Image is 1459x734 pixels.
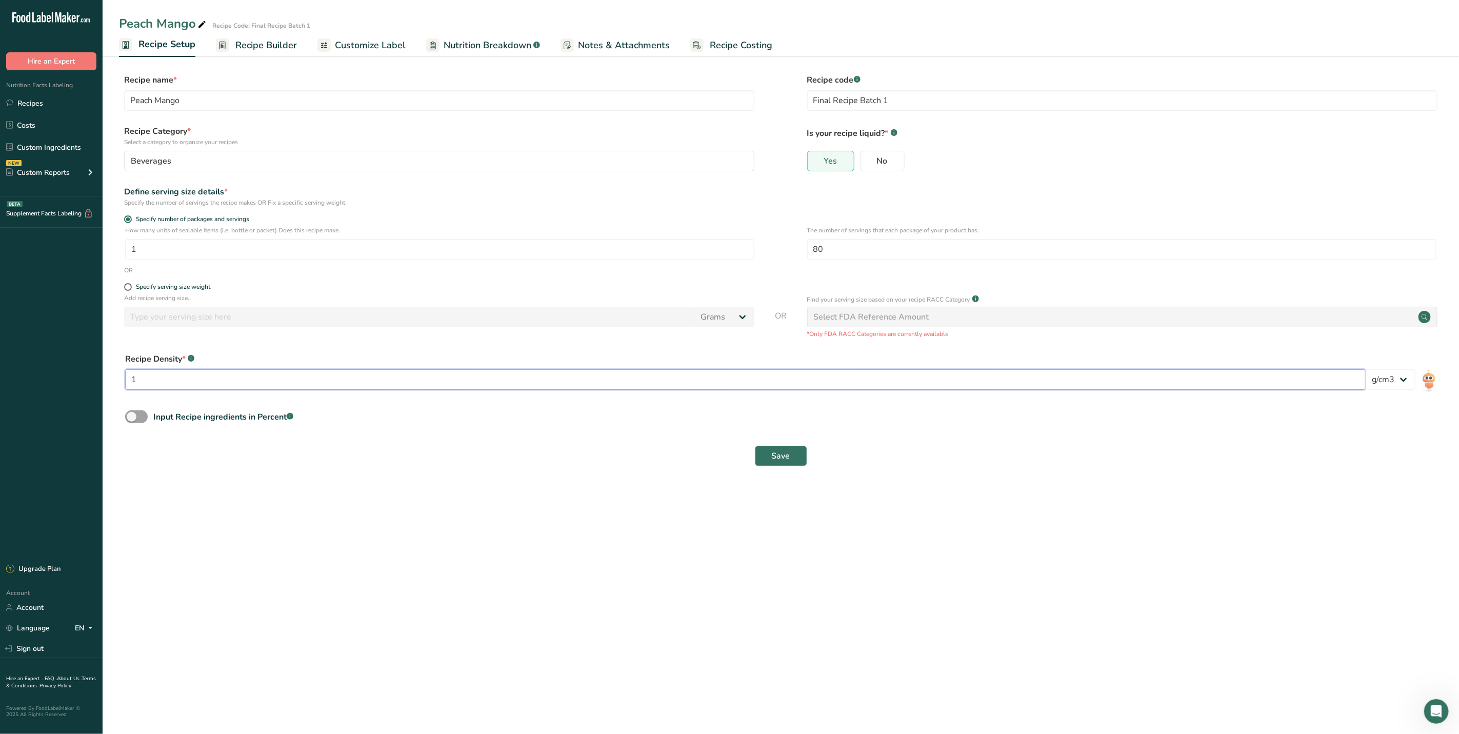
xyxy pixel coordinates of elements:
[124,307,694,327] input: Type your serving size here
[132,215,249,223] span: Specify number of packages and servings
[212,21,310,30] div: Recipe Code: Final Recipe Batch 1
[6,705,96,718] div: Powered By FoodLabelMaker © 2025 All Rights Reserved
[124,137,754,147] p: Select a category to organize your recipes
[807,295,970,304] p: Find your serving size based on your recipe RACC Category
[772,450,790,462] span: Save
[39,682,71,689] a: Privacy Policy
[124,74,754,86] label: Recipe name
[124,198,754,207] div: Specify the number of servings the recipe makes OR Fix a specific serving weight
[6,160,22,166] div: NEW
[136,283,210,291] div: Specify serving size weight
[57,675,82,682] a: About Us .
[807,125,1437,140] p: Is your recipe liquid?
[807,226,1436,235] p: The number of servings that each package of your product has.
[138,37,195,51] span: Recipe Setup
[690,34,772,57] a: Recipe Costing
[124,186,754,198] div: Define serving size details
[119,33,195,57] a: Recipe Setup
[124,151,754,171] button: Beverages
[561,34,670,57] a: Notes & Attachments
[335,38,406,52] span: Customize Label
[1422,369,1436,392] img: RIA AI Bot
[317,34,406,57] a: Customize Label
[235,38,297,52] span: Recipe Builder
[775,310,787,339] span: OR
[75,622,96,634] div: EN
[124,266,133,275] div: OR
[125,369,1366,390] input: Type your density here
[153,411,293,423] div: Input Recipe ingredients in Percent
[119,14,208,33] div: Peach Mango
[710,38,772,52] span: Recipe Costing
[824,156,837,166] span: Yes
[807,329,1437,339] p: *Only FDA RACC Categories are currently available
[6,675,96,689] a: Terms & Conditions .
[125,226,754,235] p: How many units of sealable items (i.e. bottle or packet) Does this recipe make.
[6,564,61,574] div: Upgrade Plan
[814,311,929,323] div: Select FDA Reference Amount
[1424,699,1449,724] iframe: Intercom live chat
[426,34,540,57] a: Nutrition Breakdown
[444,38,531,52] span: Nutrition Breakdown
[125,353,1436,365] div: Recipe Density
[7,201,23,207] div: BETA
[807,90,1437,111] input: Type your recipe code here
[124,293,754,303] p: Add recipe serving size..
[807,74,1437,86] label: Recipe code
[578,38,670,52] span: Notes & Attachments
[755,446,807,466] button: Save
[45,675,57,682] a: FAQ .
[131,155,171,167] span: Beverages
[6,675,43,682] a: Hire an Expert .
[124,90,754,111] input: Type your recipe name here
[877,156,888,166] span: No
[216,34,297,57] a: Recipe Builder
[124,125,754,147] label: Recipe Category
[6,167,70,178] div: Custom Reports
[6,619,50,637] a: Language
[6,52,96,70] button: Hire an Expert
